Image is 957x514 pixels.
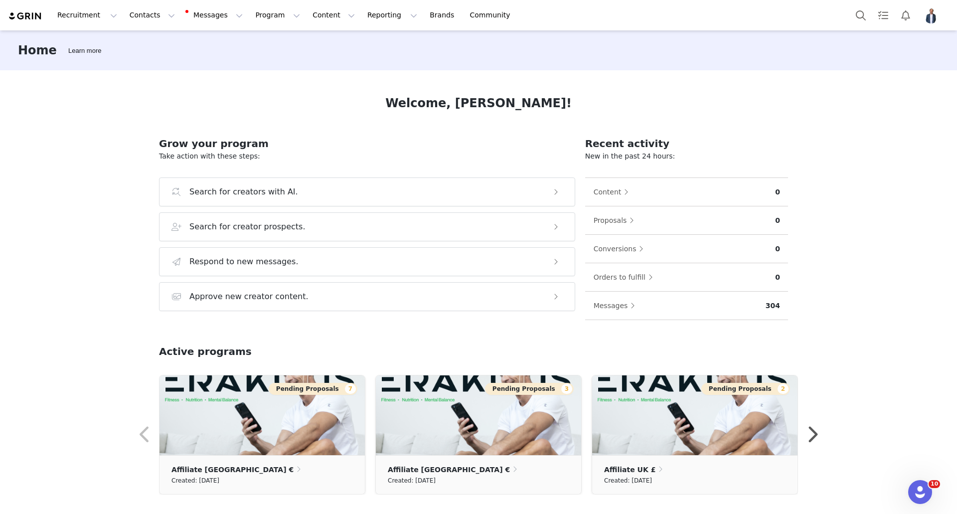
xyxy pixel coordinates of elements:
[189,291,309,303] h3: Approve new creator content.
[850,4,872,26] button: Search
[249,4,306,26] button: Program
[51,4,123,26] button: Recruitment
[376,375,581,455] img: 4e01b6f3-1051-4d7d-b4ec-c1fc211c6861.png
[593,212,639,228] button: Proposals
[181,4,249,26] button: Messages
[895,4,917,26] button: Notifications
[485,383,574,395] button: Pending Proposals3
[872,4,894,26] a: Tasks
[189,256,299,268] h3: Respond to new messages.
[159,151,575,162] p: Take action with these steps:
[424,4,463,26] a: Brands
[593,269,658,285] button: Orders to fulfill
[159,136,575,151] h2: Grow your program
[159,282,575,311] button: Approve new creator content.
[189,221,306,233] h3: Search for creator prospects.
[604,475,652,486] small: Created: [DATE]
[593,184,634,200] button: Content
[604,464,655,475] p: Affiliate UK £
[159,212,575,241] button: Search for creator prospects.
[124,4,181,26] button: Contacts
[592,375,797,455] img: 4e01b6f3-1051-4d7d-b4ec-c1fc211c6861.png
[917,7,949,23] button: Profile
[908,480,932,504] iframe: Intercom live chat
[171,475,219,486] small: Created: [DATE]
[766,301,780,311] p: 304
[775,187,780,197] p: 0
[585,136,788,151] h2: Recent activity
[593,298,640,314] button: Messages
[159,247,575,276] button: Respond to new messages.
[775,272,780,283] p: 0
[8,11,43,21] img: grin logo
[464,4,521,26] a: Community
[775,244,780,254] p: 0
[585,151,788,162] p: New in the past 24 hours:
[775,215,780,226] p: 0
[361,4,423,26] button: Reporting
[159,375,365,455] img: 4e01b6f3-1051-4d7d-b4ec-c1fc211c6861.png
[307,4,361,26] button: Content
[385,94,572,112] h1: Welcome, [PERSON_NAME]!
[66,46,103,56] div: Tooltip anchor
[159,177,575,206] button: Search for creators with AI.
[171,464,294,475] p: Affiliate [GEOGRAPHIC_DATA] €
[388,464,510,475] p: Affiliate [GEOGRAPHIC_DATA] €
[929,480,940,488] span: 10
[269,383,357,395] button: Pending Proposals7
[701,383,790,395] button: Pending Proposals2
[189,186,298,198] h3: Search for creators with AI.
[923,7,939,23] img: 4054e71a-482e-4328-9a7a-898178f56cf3.jpg
[159,344,252,359] h2: Active programs
[388,475,436,486] small: Created: [DATE]
[593,241,649,257] button: Conversions
[18,41,57,59] h3: Home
